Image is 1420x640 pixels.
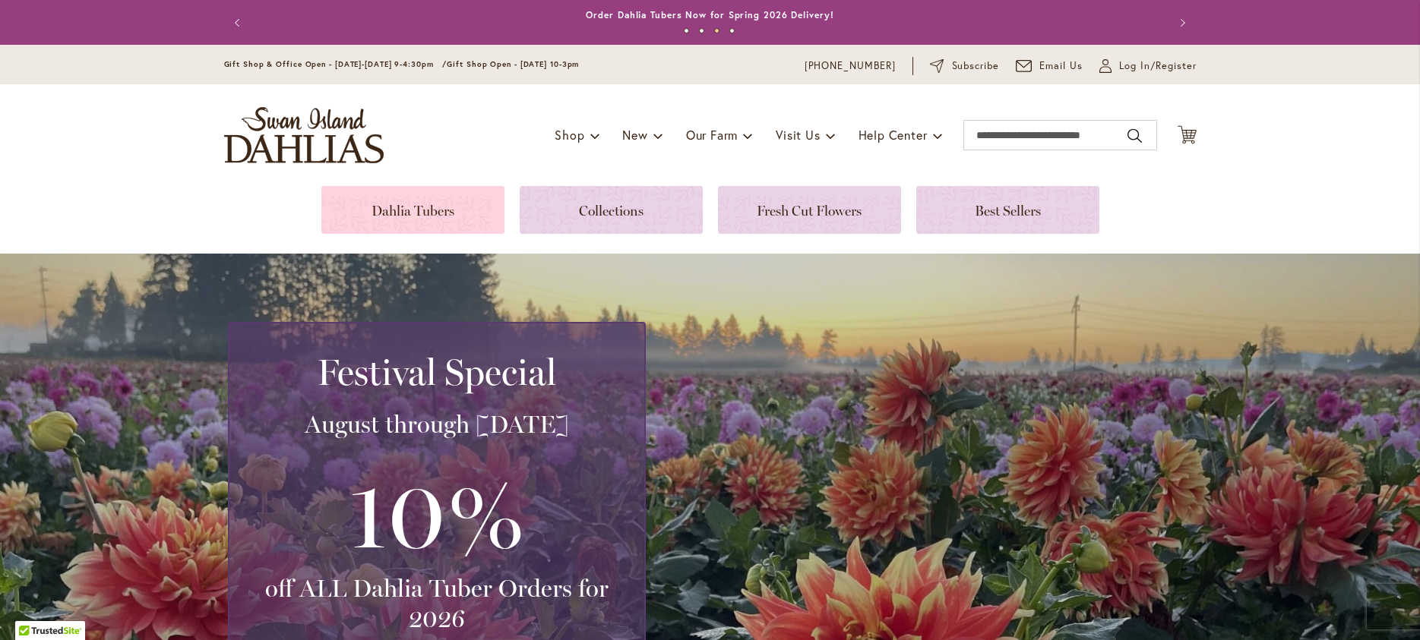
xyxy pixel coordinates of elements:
a: Subscribe [930,58,999,74]
h3: August through [DATE] [248,409,626,440]
h2: Festival Special [248,351,626,393]
span: Email Us [1039,58,1083,74]
a: Log In/Register [1099,58,1197,74]
a: store logo [224,107,384,163]
a: Email Us [1016,58,1083,74]
span: Log In/Register [1119,58,1197,74]
span: Gift Shop Open - [DATE] 10-3pm [447,59,579,69]
span: Our Farm [686,127,738,143]
button: 2 of 4 [699,28,704,33]
h3: off ALL Dahlia Tuber Orders for 2026 [248,573,626,634]
span: Shop [555,127,584,143]
a: [PHONE_NUMBER] [805,58,897,74]
button: 3 of 4 [714,28,719,33]
span: Gift Shop & Office Open - [DATE]-[DATE] 9-4:30pm / [224,59,448,69]
button: Previous [224,8,255,38]
a: Order Dahlia Tubers Now for Spring 2026 Delivery! [586,9,833,20]
h3: 10% [248,455,626,573]
span: New [622,127,647,143]
span: Help Center [859,127,928,143]
button: 4 of 4 [729,28,735,33]
span: Subscribe [952,58,1000,74]
button: Next [1166,8,1197,38]
button: 1 of 4 [684,28,689,33]
span: Visit Us [776,127,820,143]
